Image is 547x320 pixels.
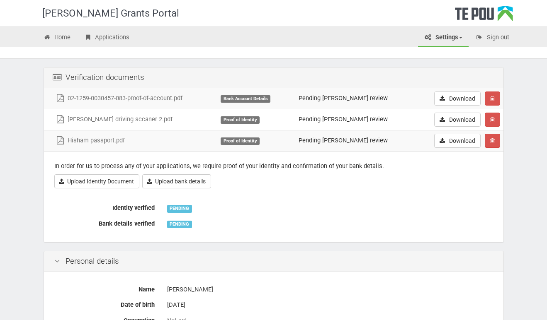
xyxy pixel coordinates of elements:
div: [PERSON_NAME] [167,282,493,297]
div: Profile [44,39,516,48]
a: Sign out [469,29,515,47]
a: Download [434,134,481,148]
td: Pending [PERSON_NAME] review [295,88,413,109]
a: Settings [418,29,469,47]
a: Upload bank details [142,174,211,188]
div: Verification documents [44,67,503,88]
td: Pending [PERSON_NAME] review [295,109,413,130]
a: [PERSON_NAME] driving sccaner 2.pdf [55,115,173,123]
a: Home [37,29,77,47]
a: Hisham passport.pdf [55,137,125,144]
div: Personal details [44,251,503,272]
label: Name [48,282,161,294]
div: PENDING [167,205,192,212]
a: 02-1259-0030457-083-proof-of-account.pdf [55,94,182,102]
label: Date of birth [48,298,161,309]
a: Download [434,91,481,106]
div: PENDING [167,221,192,228]
div: Bank Account Details [221,95,270,103]
div: Te Pou Logo [455,6,513,26]
div: Proof of Identity [221,116,260,124]
a: Download [434,113,481,127]
div: [DATE] [167,298,493,312]
p: In order for us to process any of your applications, we require proof of your identity and confir... [54,162,493,171]
a: Applications [78,29,136,47]
label: Bank details verified [48,217,161,228]
a: Upload Identity Document [54,174,139,188]
label: Identity verified [48,201,161,212]
div: Proof of Identity [221,137,260,145]
td: Pending [PERSON_NAME] review [295,130,413,151]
